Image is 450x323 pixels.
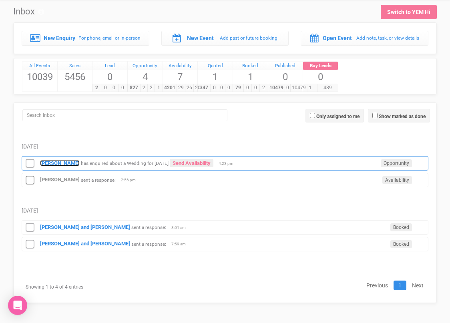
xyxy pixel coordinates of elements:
[390,240,412,248] span: Booked
[22,31,149,45] a: New Enquiry For phone, email or in-person
[40,224,130,230] a: [PERSON_NAME] and [PERSON_NAME]
[219,161,239,167] span: 4:23 pm
[92,70,127,84] span: 0
[110,84,119,92] span: 0
[155,84,162,92] span: 1
[185,84,194,92] span: 26
[390,223,412,231] span: Booked
[177,84,185,92] span: 29
[381,5,437,19] a: Switch to YEM Hi
[323,34,352,42] label: Open Event
[22,62,57,70] a: All Events
[8,296,27,315] div: Open Intercom Messenger
[197,84,211,92] span: 347
[233,84,244,92] span: 79
[22,208,428,214] h5: [DATE]
[163,70,198,84] span: 7
[268,84,285,92] span: 10479
[362,281,393,290] a: Previous
[92,84,101,92] span: 2
[161,31,289,45] a: New Event Add past or future booking
[163,84,177,92] span: 4201
[259,84,268,92] span: 2
[193,84,202,92] span: 20
[379,113,426,120] label: Show marked as done
[140,84,148,92] span: 2
[81,160,169,166] small: has enquired about a Wedding for [DATE]
[40,177,80,183] a: [PERSON_NAME]
[317,84,338,92] span: 489
[78,35,141,41] small: For phone, email or in-person
[92,62,127,70] a: Lead
[303,84,317,92] span: 1
[382,176,412,184] span: Availability
[147,84,155,92] span: 2
[290,84,307,92] span: 10479
[251,84,260,92] span: 0
[220,35,277,41] small: Add past or future booking
[101,84,110,92] span: 0
[301,31,428,45] a: Open Event Add note, task, or view details
[131,241,166,247] small: sent a response:
[40,160,80,166] a: [PERSON_NAME]
[128,70,163,84] span: 4
[40,241,130,247] a: [PERSON_NAME] and [PERSON_NAME]
[198,62,233,70] a: Quoted
[407,281,428,290] a: Next
[121,177,141,183] span: 2:56 pm
[316,113,360,120] label: Only assigned to me
[356,35,419,41] small: Add note, task, or view details
[118,84,127,92] span: 0
[128,62,163,70] a: Opportunity
[58,70,92,84] span: 5456
[58,62,92,70] a: Sales
[81,177,116,183] small: sent a response:
[131,225,166,230] small: sent a response:
[303,62,338,70] a: Buy Leads
[243,84,252,92] span: 0
[285,84,291,92] span: 0
[171,241,191,247] span: 7:59 am
[210,84,218,92] span: 0
[22,70,57,84] span: 10039
[22,109,227,121] input: Search Inbox
[170,159,213,167] a: Send Availability
[233,70,268,84] span: 1
[171,225,191,231] span: 8:01 am
[22,144,428,150] h5: [DATE]
[127,84,141,92] span: 827
[233,62,268,70] a: Booked
[218,84,225,92] span: 0
[394,281,406,290] a: 1
[163,62,198,70] a: Availability
[13,7,44,16] h1: Inbox
[225,84,233,92] span: 0
[268,62,303,70] a: Published
[187,34,214,42] label: New Event
[268,70,303,84] span: 0
[44,34,75,42] label: New Enquiry
[381,159,412,167] span: Opportunity
[387,8,430,16] div: Switch to YEM Hi
[303,70,338,84] span: 0
[198,70,233,84] span: 1
[22,280,149,295] div: Showing 1 to 4 of 4 entries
